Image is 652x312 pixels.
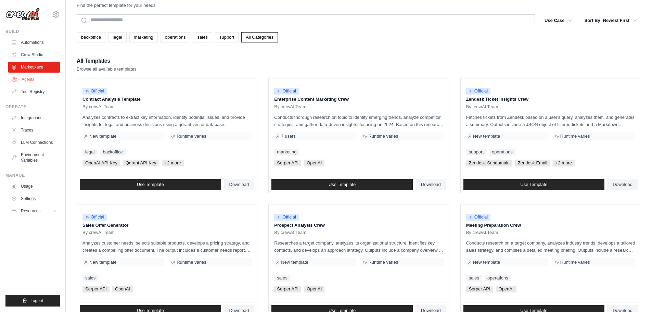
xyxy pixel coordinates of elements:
[5,173,60,178] div: Manage
[560,260,590,265] span: Runtime varies
[8,205,60,216] button: Resources
[8,149,60,166] a: Environment Variables
[274,286,301,292] span: Serper API
[473,260,500,265] span: New template
[123,160,159,166] span: Qdrant API Key
[80,179,221,190] a: Use Template
[329,182,356,187] span: Use Template
[560,134,590,139] span: Runtime varies
[466,96,635,103] p: Zendesk Ticket Insights Crew
[82,160,120,166] span: OpenAI API Key
[281,134,296,139] span: 7 users
[466,214,491,221] span: Official
[82,286,110,292] span: Serper API
[77,2,156,9] p: Find the perfect template for your needs
[607,179,638,190] a: Download
[21,208,40,214] span: Resources
[496,286,516,292] span: OpenAI
[613,182,632,187] span: Download
[161,32,190,42] a: operations
[137,182,164,187] span: Use Template
[215,32,239,42] a: support
[485,275,511,282] a: operations
[271,179,413,190] a: Use Template
[82,114,252,128] p: Analyzes contracts to extract key information, identify potential issues, and provide insights fo...
[77,66,137,73] p: Browse all available templates
[580,14,641,27] button: Sort By: Newest First
[8,125,60,136] a: Traces
[540,14,576,27] button: Use Case
[82,275,98,282] a: sales
[82,149,97,155] a: legal
[466,149,486,155] a: support
[77,32,105,42] a: backoffice
[162,160,184,166] span: +2 more
[274,239,443,254] p: Researches a target company, analyzes its organizational structure, identifies key contacts, and ...
[229,182,249,187] span: Download
[274,214,299,221] span: Official
[177,134,206,139] span: Runtime varies
[108,32,126,42] a: legal
[30,298,43,303] span: Logout
[224,179,255,190] a: Download
[466,239,635,254] p: Conducts research on a target company, analyzes industry trends, develops a tailored sales strate...
[82,230,115,235] span: By crewAI Team
[274,275,290,282] a: sales
[466,88,491,95] span: Official
[274,230,306,235] span: By crewAI Team
[274,149,299,155] a: marketing
[515,160,550,166] span: Zendesk Email
[129,32,158,42] a: marketing
[466,104,498,110] span: By crewAI Team
[416,179,446,190] a: Download
[8,86,60,97] a: Tool Registry
[466,230,498,235] span: By crewAI Team
[82,222,252,229] p: Sales Offer Generator
[8,49,60,60] a: Crew Studio
[82,239,252,254] p: Analyzes customer needs, selects suitable products, develops a pricing strategy, and creates a co...
[8,37,60,48] a: Automations
[274,88,299,95] span: Official
[9,74,61,85] a: Agents
[8,181,60,192] a: Usage
[368,134,398,139] span: Runtime varies
[520,182,547,187] span: Use Template
[89,134,116,139] span: New template
[274,222,443,229] p: Prospect Analysis Crew
[82,104,115,110] span: By crewAI Team
[466,222,635,229] p: Meeting Preparation Crew
[466,114,635,128] p: Fetches tickets from Zendesk based on a user's query, analyzes them, and generates a summary. Out...
[274,114,443,128] p: Conducts thorough research on topic to identify emerging trends, analyze competitor strategies, a...
[274,96,443,103] p: Enterprise Content Marketing Crew
[5,104,60,110] div: Operate
[466,275,482,282] a: sales
[100,149,125,155] a: backoffice
[463,179,605,190] a: Use Template
[274,160,301,166] span: Serper API
[8,62,60,73] a: Marketplace
[5,29,60,34] div: Build
[8,193,60,204] a: Settings
[82,88,107,95] span: Official
[489,149,515,155] a: operations
[89,260,116,265] span: New template
[421,182,441,187] span: Download
[8,137,60,148] a: LLM Connections
[5,295,60,307] button: Logout
[304,286,324,292] span: OpenAI
[241,32,278,42] a: All Categories
[112,286,133,292] span: OpenAI
[466,160,512,166] span: Zendesk Subdomain
[177,260,206,265] span: Runtime varies
[553,160,575,166] span: +2 more
[368,260,398,265] span: Runtime varies
[82,214,107,221] span: Official
[466,286,493,292] span: Serper API
[281,260,308,265] span: New template
[274,104,306,110] span: By crewAI Team
[473,134,500,139] span: New template
[8,112,60,123] a: Integrations
[5,8,40,21] img: Logo
[193,32,212,42] a: sales
[82,96,252,103] p: Contract Analysis Template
